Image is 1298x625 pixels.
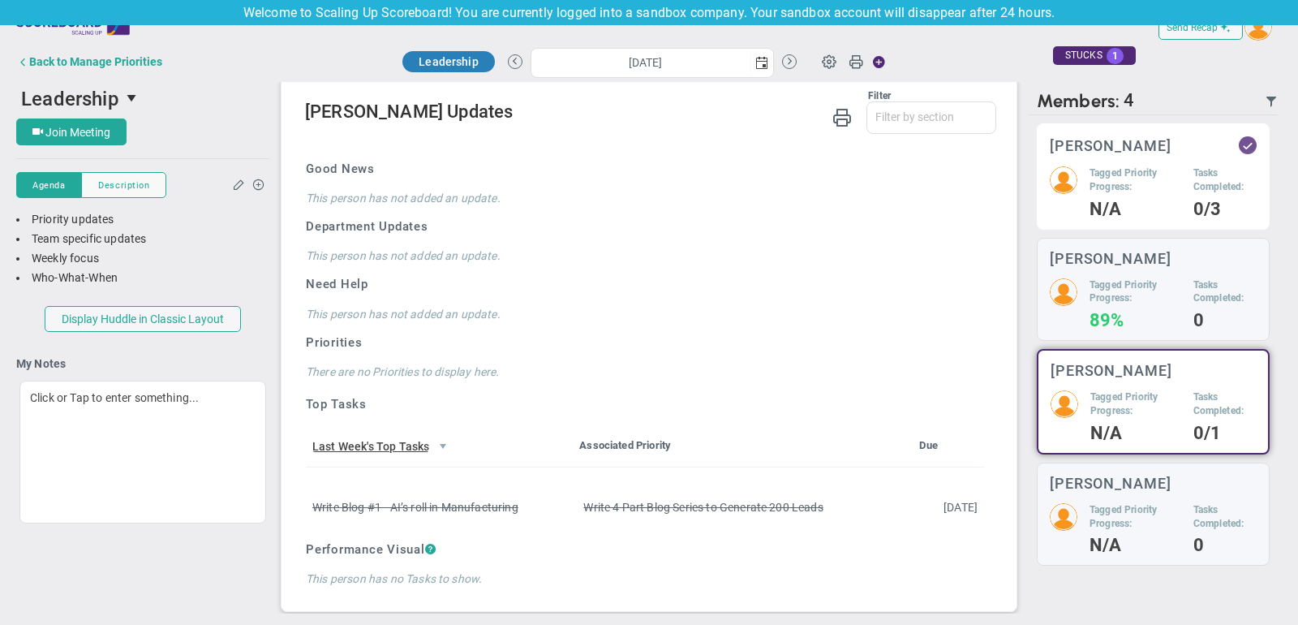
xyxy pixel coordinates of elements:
button: Description [81,172,166,198]
span: Huddle Settings [814,45,845,76]
h4: This person has not added an update. [306,248,984,263]
h4: N/A [1090,538,1181,553]
span: Members: [1037,90,1120,112]
div: Back to Manage Priorities [29,55,162,68]
h4: 0 [1193,313,1257,328]
span: select [750,49,773,77]
img: 209840.Person.photo [1050,278,1077,306]
h5: Tasks Completed: [1193,166,1257,194]
h4: 89% [1090,313,1181,328]
h4: 0/1 [1193,426,1256,441]
h5: Tasks Completed: [1193,278,1257,306]
span: Write Blog #1 - AI’s roll in Manufacturing [312,501,518,514]
h5: Tagged Priority Progress: [1090,278,1181,306]
h3: Priorities [306,334,984,351]
img: 193898.Person.photo [1244,13,1272,41]
h5: Tasks Completed: [1193,503,1257,531]
img: 193898.Person.photo [1050,166,1077,194]
span: select [119,84,147,112]
h3: Top Tasks [306,396,984,413]
h3: Need Help [306,276,984,293]
h5: Tagged Priority Progress: [1090,503,1181,531]
h3: Department Updates [306,218,984,235]
h3: [PERSON_NAME] [1050,476,1171,491]
h5: Tagged Priority Progress: [1090,166,1181,194]
button: Display Huddle in Classic Layout [45,306,241,332]
span: Filter Updated Members [1265,95,1278,108]
h3: [PERSON_NAME] [1051,363,1172,378]
h4: This person has not added an update. [306,191,984,205]
span: Leadership [21,88,119,110]
span: Leadership [419,55,479,68]
button: Agenda [16,172,81,198]
span: Wed Sep 10 2025 00:00:00 GMT-0500 (Central Daylight Time) [943,501,978,514]
div: Weekly focus [16,251,269,266]
div: Click or Tap to enter something... [19,381,266,524]
h3: Good News [306,161,984,178]
span: Print Huddle [849,54,863,76]
span: Write 4 Part Blog Series to Generate 200 Leads [583,501,823,514]
img: scalingup-logo.svg [16,9,130,41]
span: Due [919,439,937,451]
h4: This person has no Tasks to show. [306,571,984,586]
button: Join Meeting [16,119,127,145]
span: Send Recap [1167,22,1218,33]
span: Description [98,179,149,192]
div: Priority updates [16,212,269,227]
h3: [PERSON_NAME] [1050,251,1171,266]
h4: 0 [1193,538,1257,553]
h4: This person has not added an update. [306,307,984,321]
h3: [PERSON_NAME] [1050,138,1171,153]
h3: Performance Visual [306,541,984,558]
input: Filter by section [867,102,995,131]
h4: N/A [1090,202,1181,217]
img: 209841.Person.photo [1051,390,1078,418]
span: Action Button [865,51,886,73]
span: Join Meeting [45,126,110,139]
div: STUCKS [1053,46,1136,65]
span: 1 [1107,48,1124,64]
button: Back to Manage Priorities [16,45,162,78]
div: Filter [305,90,891,101]
div: Who-What-When [16,270,269,286]
button: Send Recap [1158,15,1243,40]
h2: [PERSON_NAME] Updates [305,101,996,125]
span: Print Huddle Member Updates [832,106,852,127]
span: select [429,433,457,460]
span: Agenda [32,179,65,192]
span: Associated Priority [579,439,671,451]
div: Team specific updates [16,231,269,247]
h5: Tagged Priority Progress: [1090,390,1181,418]
h4: N/A [1090,426,1181,441]
span: Last Week's Top Tasks [312,437,429,455]
h4: My Notes [16,356,269,371]
img: 209843.Person.photo [1050,503,1077,531]
h4: 0/3 [1193,202,1257,217]
div: Updated Status [1242,140,1253,151]
h5: Tasks Completed: [1193,390,1256,418]
h4: There are no Priorities to display here. [306,364,984,379]
span: 4 [1124,90,1134,112]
